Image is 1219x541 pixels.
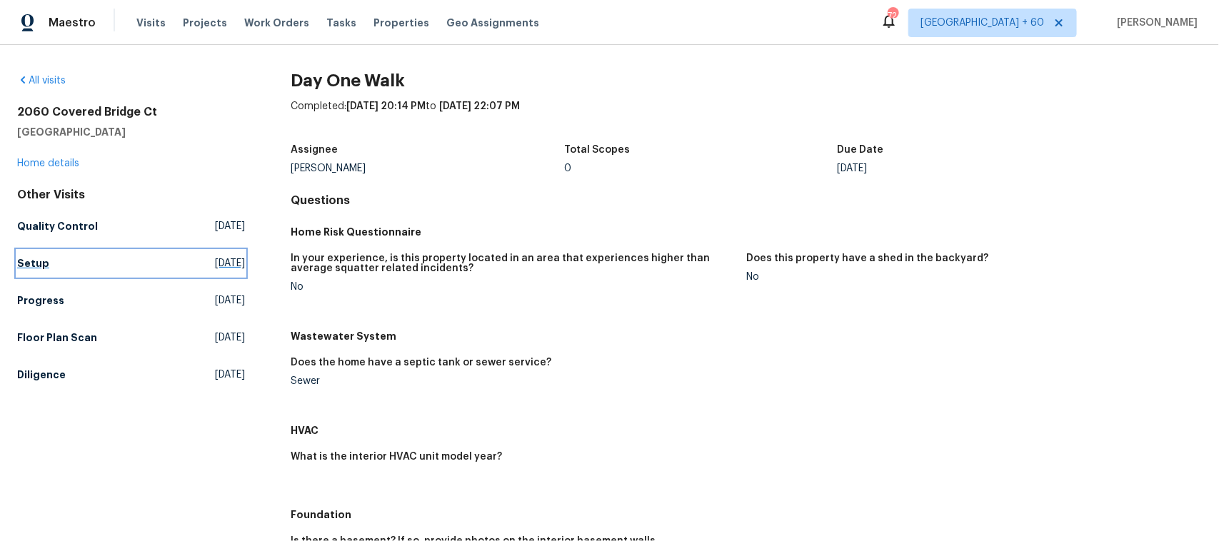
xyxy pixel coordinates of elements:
div: [PERSON_NAME] [291,163,564,173]
h4: Questions [291,193,1202,208]
span: Projects [183,16,227,30]
div: 0 [564,163,838,173]
h5: What is the interior HVAC unit model year? [291,452,502,462]
span: Visits [136,16,166,30]
span: [GEOGRAPHIC_DATA] + 60 [920,16,1044,30]
h5: Assignee [291,145,338,155]
h5: Setup [17,256,49,270]
h5: Foundation [291,507,1202,522]
h5: [GEOGRAPHIC_DATA] [17,125,245,139]
div: No [291,282,735,292]
a: Diligence[DATE] [17,362,245,388]
h5: Does this property have a shed in the backyard? [746,253,988,263]
h2: 2060 Covered Bridge Ct [17,105,245,119]
a: Quality Control[DATE] [17,213,245,239]
span: Tasks [326,18,356,28]
h5: HVAC [291,423,1202,438]
h5: Progress [17,293,64,308]
a: Setup[DATE] [17,251,245,276]
a: All visits [17,76,66,86]
a: Home details [17,158,79,168]
span: [DATE] [215,330,245,345]
a: Floor Plan Scan[DATE] [17,325,245,350]
h5: Does the home have a septic tank or sewer service? [291,358,551,368]
span: Properties [373,16,429,30]
h5: In your experience, is this property located in an area that experiences higher than average squa... [291,253,735,273]
h5: Diligence [17,368,66,382]
span: Work Orders [244,16,309,30]
div: [DATE] [838,163,1111,173]
a: Progress[DATE] [17,288,245,313]
span: Maestro [49,16,96,30]
div: Other Visits [17,188,245,202]
span: [DATE] 20:14 PM [346,101,426,111]
span: [DATE] [215,256,245,270]
span: [DATE] 22:07 PM [439,101,520,111]
div: 724 [888,9,898,23]
span: [DATE] [215,368,245,382]
h5: Due Date [838,145,884,155]
span: Geo Assignments [446,16,539,30]
div: Completed: to [291,99,1202,136]
div: Sewer [291,376,735,386]
span: [PERSON_NAME] [1111,16,1198,30]
h5: Wastewater System [291,329,1202,343]
div: No [746,272,1190,282]
h2: Day One Walk [291,74,1202,88]
span: [DATE] [215,293,245,308]
h5: Home Risk Questionnaire [291,225,1202,239]
h5: Quality Control [17,219,98,233]
h5: Total Scopes [564,145,630,155]
span: [DATE] [215,219,245,233]
h5: Floor Plan Scan [17,330,97,345]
